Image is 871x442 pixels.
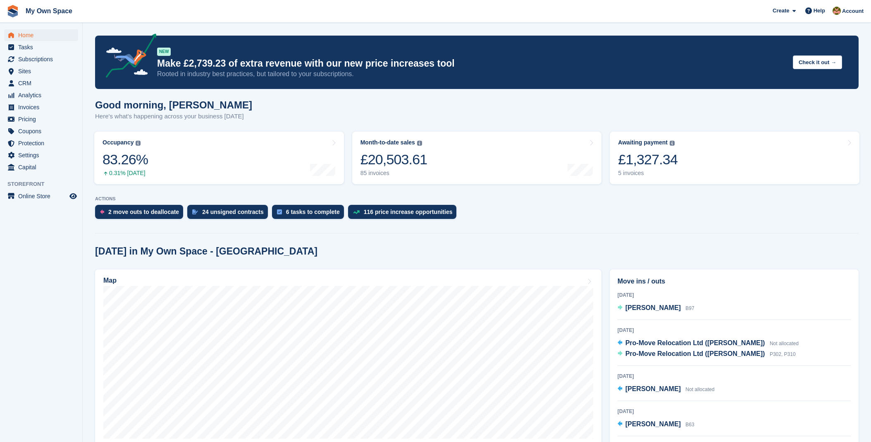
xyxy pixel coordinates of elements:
div: 5 invoices [618,170,678,177]
a: menu [4,113,78,125]
a: [PERSON_NAME] Not allocated [618,384,715,395]
div: Awaiting payment [618,139,668,146]
div: Month-to-date sales [360,139,415,146]
img: price-adjustments-announcement-icon-8257ccfd72463d97f412b2fc003d46551f7dbcb40ab6d574587a9cd5c0d94... [99,34,157,81]
a: [PERSON_NAME] B63 [618,419,694,430]
a: menu [4,190,78,202]
a: menu [4,41,78,53]
a: menu [4,89,78,101]
p: ACTIONS [95,196,859,202]
img: Keely Collin [833,7,841,15]
span: [PERSON_NAME] [625,420,681,428]
span: CRM [18,77,68,89]
span: Not allocated [770,341,799,346]
a: [PERSON_NAME] B97 [618,303,694,314]
a: menu [4,161,78,173]
a: 116 price increase opportunities [348,205,461,223]
a: menu [4,29,78,41]
img: stora-icon-8386f47178a22dfd0bd8f6a31ec36ba5ce8667c1dd55bd0f319d3a0aa187defe.svg [7,5,19,17]
a: menu [4,149,78,161]
span: Not allocated [685,387,714,392]
span: Pro-Move Relocation Ltd ([PERSON_NAME]) [625,350,765,357]
div: 116 price increase opportunities [364,209,453,215]
span: Home [18,29,68,41]
span: Capital [18,161,68,173]
span: Create [773,7,789,15]
h2: [DATE] in My Own Space - [GEOGRAPHIC_DATA] [95,246,317,257]
a: menu [4,137,78,149]
div: 85 invoices [360,170,427,177]
a: Pro-Move Relocation Ltd ([PERSON_NAME]) Not allocated [618,338,799,349]
h1: Good morning, [PERSON_NAME] [95,99,252,110]
span: Account [842,7,864,15]
a: Pro-Move Relocation Ltd ([PERSON_NAME]) P302, P310 [618,349,796,360]
a: 2 move outs to deallocate [95,205,187,223]
div: [DATE] [618,408,851,415]
span: Subscriptions [18,53,68,65]
div: [DATE] [618,372,851,380]
a: menu [4,125,78,137]
div: 83.26% [103,151,148,168]
span: Protection [18,137,68,149]
a: menu [4,101,78,113]
span: Pro-Move Relocation Ltd ([PERSON_NAME]) [625,339,765,346]
span: Sites [18,65,68,77]
a: Awaiting payment £1,327.34 5 invoices [610,132,859,184]
img: price_increase_opportunities-93ffe204e8149a01c8c9dc8f82e8f89637d9d84a8eef4429ea346261dce0b2c0.svg [353,210,360,214]
img: task-75834270c22a3079a89374b754ae025e5fb1db73e45f91037f5363f120a921f8.svg [277,209,282,214]
div: Occupancy [103,139,134,146]
button: Check it out → [793,55,842,69]
p: Rooted in industry best practices, but tailored to your subscriptions. [157,70,786,79]
span: [PERSON_NAME] [625,385,681,392]
img: icon-info-grey-7440780725fd019a000dd9b08b2336e03edf1995a4989e88bcd33f0948082b44.svg [670,141,675,146]
a: menu [4,77,78,89]
span: Analytics [18,89,68,101]
div: [DATE] [618,327,851,334]
a: menu [4,65,78,77]
a: menu [4,53,78,65]
div: £20,503.61 [360,151,427,168]
div: 2 move outs to deallocate [108,209,179,215]
img: contract_signature_icon-13c848040528278c33f63329250d36e43548de30e8caae1d1a13099fd9432cc5.svg [192,209,198,214]
div: [DATE] [618,291,851,299]
span: Storefront [7,180,82,188]
div: 6 tasks to complete [286,209,340,215]
a: 6 tasks to complete [272,205,348,223]
a: Month-to-date sales £20,503.61 85 invoices [352,132,602,184]
span: Invoices [18,101,68,113]
a: Occupancy 83.26% 0.31% [DATE] [94,132,344,184]
span: Coupons [18,125,68,137]
h2: Move ins / outs [618,276,851,286]
img: move_outs_to_deallocate_icon-f764333ba52eb49d3ac5e1228854f67142a1ed5810a6f6cc68b1a99e826820c5.svg [100,209,104,214]
a: Preview store [68,191,78,201]
span: B63 [685,422,694,428]
span: Tasks [18,41,68,53]
div: £1,327.34 [618,151,678,168]
span: B97 [685,305,694,311]
a: My Own Space [22,4,76,18]
span: Pricing [18,113,68,125]
div: NEW [157,48,171,56]
div: 24 unsigned contracts [202,209,264,215]
div: 0.31% [DATE] [103,170,148,177]
span: Help [814,7,825,15]
p: Make £2,739.23 of extra revenue with our new price increases tool [157,58,786,70]
span: Settings [18,149,68,161]
p: Here's what's happening across your business [DATE] [95,112,252,121]
h2: Map [103,277,117,284]
img: icon-info-grey-7440780725fd019a000dd9b08b2336e03edf1995a4989e88bcd33f0948082b44.svg [417,141,422,146]
span: P302, P310 [770,351,796,357]
a: 24 unsigned contracts [187,205,272,223]
span: Online Store [18,190,68,202]
span: [PERSON_NAME] [625,304,681,311]
img: icon-info-grey-7440780725fd019a000dd9b08b2336e03edf1995a4989e88bcd33f0948082b44.svg [136,141,141,146]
